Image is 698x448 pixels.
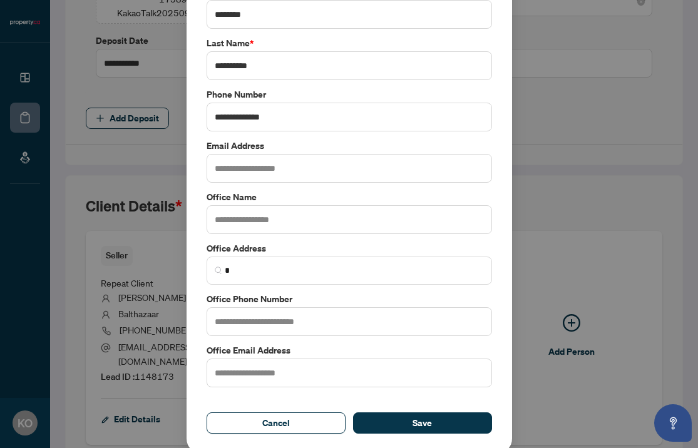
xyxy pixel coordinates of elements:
label: Last Name [207,36,492,50]
button: Cancel [207,412,346,434]
button: Save [353,412,492,434]
label: Office Name [207,190,492,204]
button: Open asap [654,404,692,442]
span: Save [413,413,432,433]
span: Cancel [262,413,290,433]
label: Office Phone Number [207,292,492,306]
img: search_icon [215,267,222,274]
label: Office Email Address [207,344,492,357]
label: Office Address [207,242,492,255]
label: Phone Number [207,88,492,101]
label: Email Address [207,139,492,153]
